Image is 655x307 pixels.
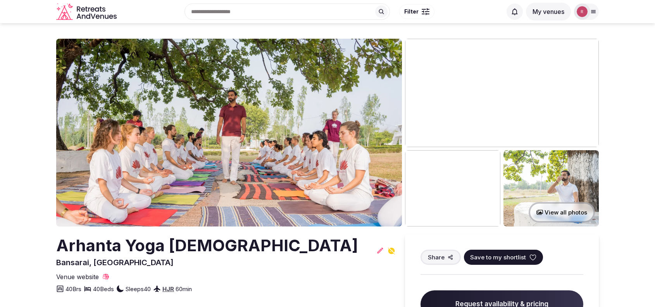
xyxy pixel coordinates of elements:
[65,285,81,293] span: 40 Brs
[56,273,110,281] a: Venue website
[526,8,571,15] a: My venues
[93,285,114,293] span: 40 Beds
[464,250,543,265] button: Save to my shortlist
[56,234,358,257] h2: Arhanta Yoga [DEMOGRAPHIC_DATA]
[56,3,118,21] a: Visit the homepage
[503,150,599,226] img: Venue gallery photo
[404,8,419,15] span: Filter
[428,253,445,261] span: Share
[529,202,595,223] button: View all photos
[470,253,526,261] span: Save to my shortlist
[56,258,174,267] span: Bansarai, [GEOGRAPHIC_DATA]
[421,250,461,265] button: Share
[56,39,402,226] img: Venue cover photo
[176,285,192,293] span: 60 min
[405,39,599,147] img: Venue gallery photo
[526,3,571,21] button: My venues
[56,3,118,21] svg: Retreats and Venues company logo
[399,4,434,19] button: Filter
[162,285,174,293] a: HJR
[56,273,99,281] span: Venue website
[577,6,588,17] img: robiejavier
[405,150,500,226] img: Venue gallery photo
[126,285,151,293] span: Sleeps 40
